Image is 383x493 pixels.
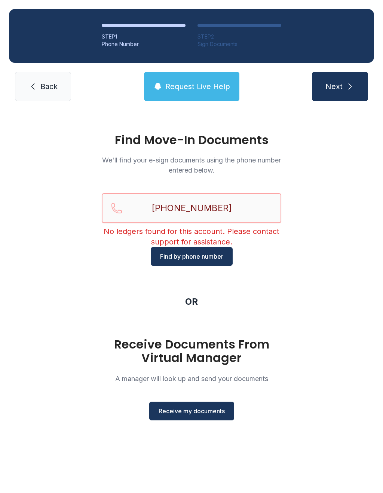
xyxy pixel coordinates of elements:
[197,40,281,48] div: Sign Documents
[40,81,58,92] span: Back
[102,338,281,365] h1: Receive Documents From Virtual Manager
[165,81,230,92] span: Request Live Help
[102,40,186,48] div: Phone Number
[325,81,343,92] span: Next
[159,407,225,416] span: Receive my documents
[197,33,281,40] div: STEP 2
[102,155,281,175] p: We'll find your e-sign documents using the phone number entered below.
[102,193,281,223] input: Reservation phone number
[102,374,281,384] p: A manager will look up and send your documents
[185,296,198,308] div: OR
[102,33,186,40] div: STEP 1
[160,252,223,261] span: Find by phone number
[102,134,281,146] h1: Find Move-In Documents
[102,226,281,247] div: No ledgers found for this account. Please contact support for assistance.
